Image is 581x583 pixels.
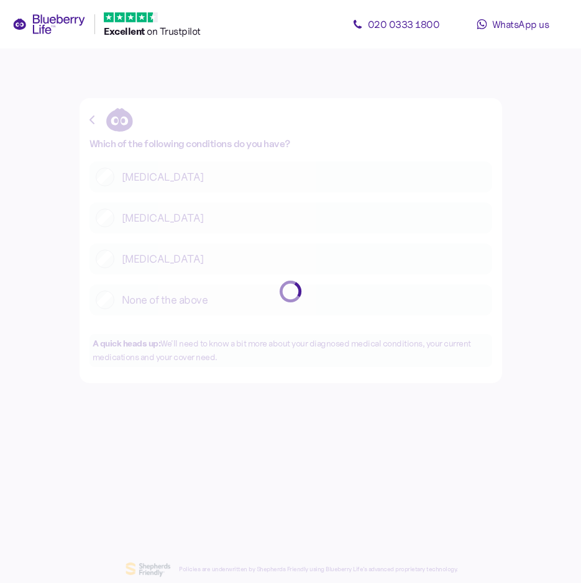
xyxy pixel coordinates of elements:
a: 020 0333 1800 [340,12,452,37]
span: on Trustpilot [147,25,201,37]
span: WhatsApp us [492,18,549,30]
span: 020 0333 1800 [368,18,440,30]
span: Excellent ️ [104,25,147,37]
a: WhatsApp us [457,12,569,37]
